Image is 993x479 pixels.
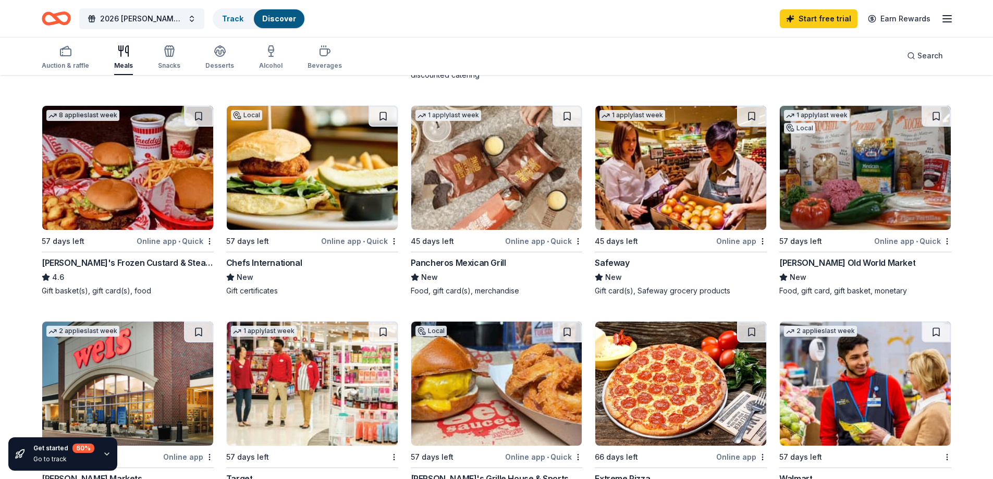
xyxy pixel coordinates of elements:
[226,235,269,248] div: 57 days left
[226,105,398,296] a: Image for Chefs InternationalLocal57 days leftOnline app•QuickChefs InternationalNewGift certific...
[779,235,822,248] div: 57 days left
[42,286,214,296] div: Gift basket(s), gift card(s), food
[42,62,89,70] div: Auction & raffle
[259,41,283,75] button: Alcohol
[595,286,767,296] div: Gift card(s), Safeway grocery products
[595,105,767,296] a: Image for Safeway1 applylast week45 days leftOnline appSafewayNewGift card(s), Safeway grocery pr...
[231,326,297,337] div: 1 apply last week
[321,235,398,248] div: Online app Quick
[231,110,262,120] div: Local
[779,256,915,269] div: [PERSON_NAME] Old World Market
[42,6,71,31] a: Home
[784,123,815,133] div: Local
[158,41,180,75] button: Snacks
[421,271,438,284] span: New
[784,326,857,337] div: 2 applies last week
[716,450,767,463] div: Online app
[42,235,84,248] div: 57 days left
[547,237,549,245] span: •
[158,62,180,70] div: Snacks
[605,271,622,284] span: New
[784,110,850,121] div: 1 apply last week
[716,235,767,248] div: Online app
[779,451,822,463] div: 57 days left
[595,235,638,248] div: 45 days left
[100,13,183,25] span: 2026 [PERSON_NAME] X-Treme
[780,322,951,446] img: Image for Walmart
[222,14,243,23] a: Track
[595,322,766,446] img: Image for Extreme Pizza
[114,41,133,75] button: Meals
[226,286,398,296] div: Gift certificates
[259,62,283,70] div: Alcohol
[114,62,133,70] div: Meals
[363,237,365,245] span: •
[308,62,342,70] div: Beverages
[505,235,582,248] div: Online app Quick
[595,451,638,463] div: 66 days left
[226,256,302,269] div: Chefs International
[415,326,447,336] div: Local
[595,256,629,269] div: Safeway
[411,322,582,446] img: Image for Arooga's Grille House & Sports Bar
[779,105,951,296] a: Image for Livoti's Old World Market1 applylast weekLocal57 days leftOnline app•Quick[PERSON_NAME]...
[227,322,398,446] img: Image for Target
[205,62,234,70] div: Desserts
[547,453,549,461] span: •
[411,256,506,269] div: Pancheros Mexican Grill
[137,235,214,248] div: Online app Quick
[205,41,234,75] button: Desserts
[411,451,453,463] div: 57 days left
[226,451,269,463] div: 57 days left
[79,8,204,29] button: 2026 [PERSON_NAME] X-Treme
[415,110,481,121] div: 1 apply last week
[411,286,583,296] div: Food, gift card(s), merchandise
[46,110,119,121] div: 8 applies last week
[862,9,937,28] a: Earn Rewards
[308,41,342,75] button: Beverages
[411,235,454,248] div: 45 days left
[411,106,582,230] img: Image for Pancheros Mexican Grill
[42,41,89,75] button: Auction & raffle
[42,256,214,269] div: [PERSON_NAME]'s Frozen Custard & Steakburgers
[917,50,943,62] span: Search
[72,444,94,453] div: 60 %
[42,322,213,446] img: Image for Weis Markets
[595,106,766,230] img: Image for Safeway
[262,14,296,23] a: Discover
[163,450,214,463] div: Online app
[33,444,94,453] div: Get started
[42,105,214,296] a: Image for Freddy's Frozen Custard & Steakburgers8 applieslast week57 days leftOnline app•Quick[PE...
[780,9,857,28] a: Start free trial
[411,105,583,296] a: Image for Pancheros Mexican Grill1 applylast week45 days leftOnline app•QuickPancheros Mexican Gr...
[227,106,398,230] img: Image for Chefs International
[237,271,253,284] span: New
[213,8,305,29] button: TrackDiscover
[916,237,918,245] span: •
[599,110,665,121] div: 1 apply last week
[899,45,951,66] button: Search
[505,450,582,463] div: Online app Quick
[33,455,94,463] div: Go to track
[178,237,180,245] span: •
[790,271,806,284] span: New
[780,106,951,230] img: Image for Livoti's Old World Market
[779,286,951,296] div: Food, gift card, gift basket, monetary
[874,235,951,248] div: Online app Quick
[46,326,119,337] div: 2 applies last week
[52,271,64,284] span: 4.6
[42,106,213,230] img: Image for Freddy's Frozen Custard & Steakburgers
